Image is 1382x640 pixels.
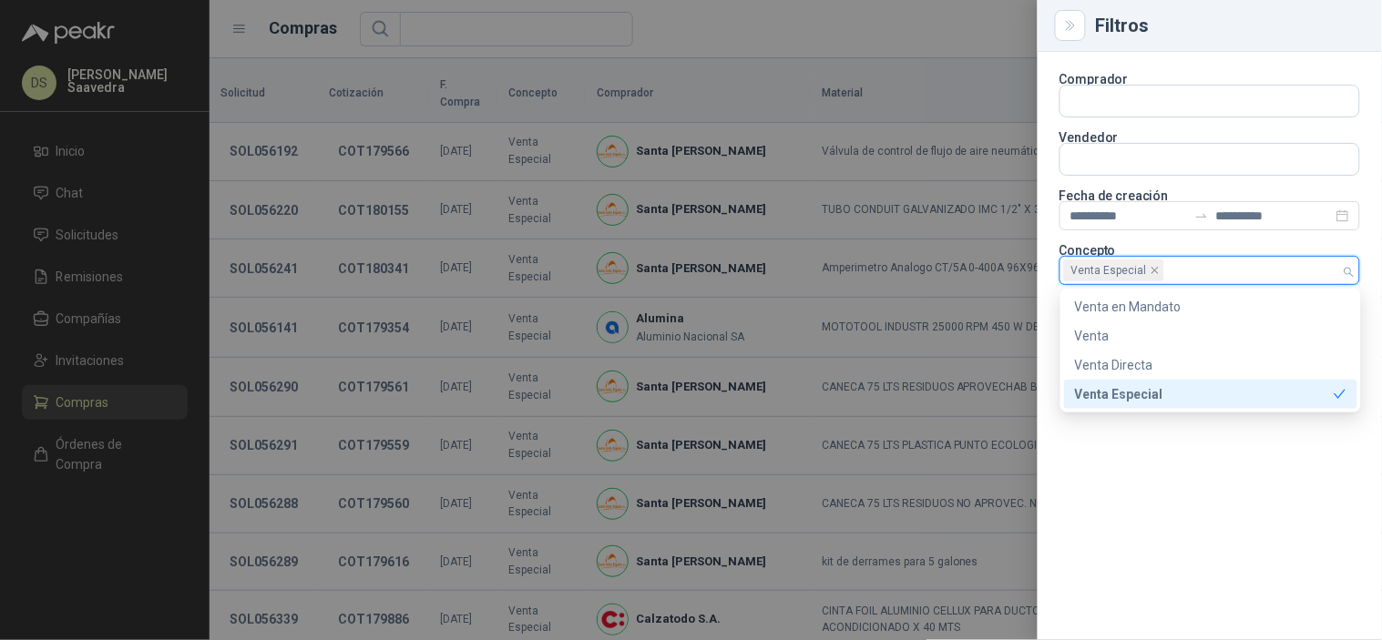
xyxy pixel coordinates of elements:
div: Filtros [1096,16,1360,35]
div: Venta [1064,321,1357,350]
span: Venta Especial [1071,260,1147,280]
div: Venta [1075,326,1346,346]
div: Venta en Mandato [1064,292,1357,321]
p: Vendedor [1060,132,1360,143]
button: Close [1060,15,1081,36]
p: Comprador [1060,74,1360,85]
div: Venta Especial [1064,380,1357,409]
span: check [1334,388,1346,401]
span: swap-right [1194,208,1209,223]
span: close [1151,266,1160,275]
div: Venta Directa [1064,350,1357,380]
span: to [1194,208,1209,223]
div: Venta Directa [1075,355,1346,375]
p: Concepto [1060,245,1360,256]
div: Venta Especial [1075,384,1334,404]
div: Venta en Mandato [1075,297,1346,317]
span: Venta Especial [1063,259,1164,281]
p: Fecha de creación [1060,190,1360,201]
